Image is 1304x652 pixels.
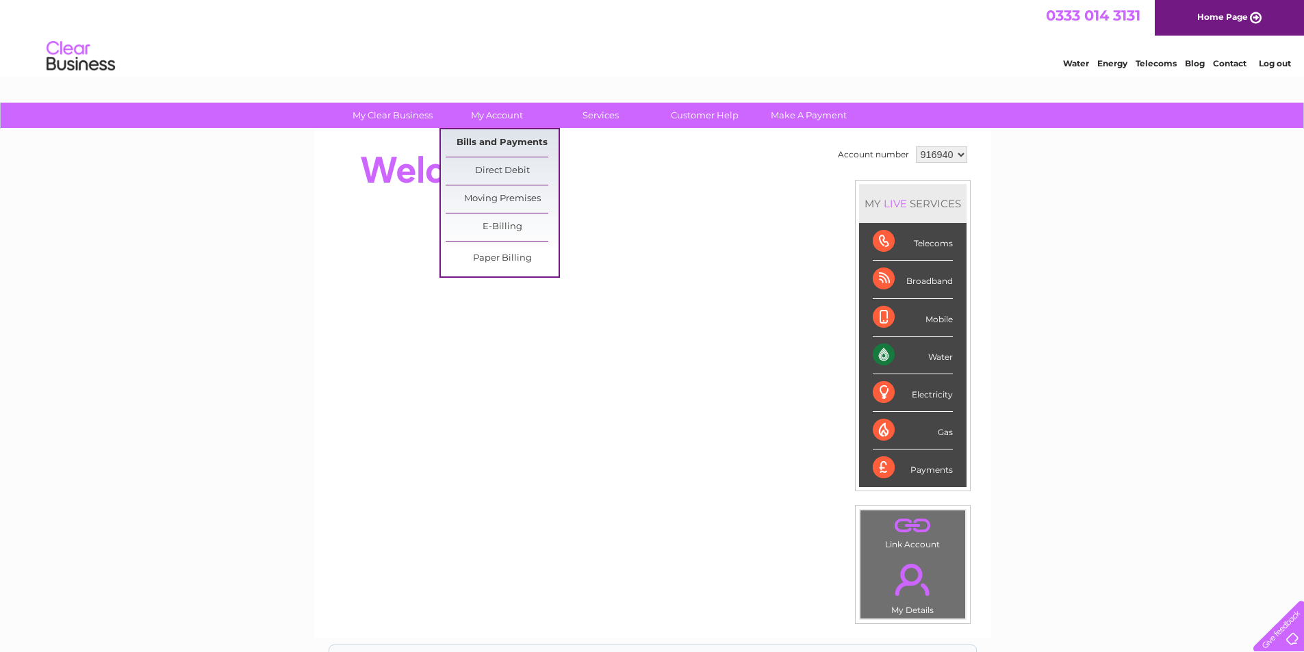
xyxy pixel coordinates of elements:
[873,337,953,374] div: Water
[648,103,761,128] a: Customer Help
[860,552,966,619] td: My Details
[1097,58,1127,68] a: Energy
[46,36,116,77] img: logo.png
[873,449,953,486] div: Payments
[446,129,559,157] a: Bills and Payments
[873,412,953,449] div: Gas
[860,510,966,553] td: Link Account
[873,223,953,261] div: Telecoms
[1063,58,1089,68] a: Water
[446,185,559,213] a: Moving Premises
[1136,58,1177,68] a: Telecoms
[873,374,953,412] div: Electricity
[1259,58,1291,68] a: Log out
[873,261,953,298] div: Broadband
[864,556,962,603] a: .
[752,103,865,128] a: Make A Payment
[1213,58,1247,68] a: Contact
[1046,7,1140,24] a: 0333 014 3131
[446,245,559,272] a: Paper Billing
[440,103,553,128] a: My Account
[834,143,912,166] td: Account number
[881,197,910,210] div: LIVE
[864,514,962,538] a: .
[446,213,559,241] a: E-Billing
[544,103,657,128] a: Services
[1185,58,1205,68] a: Blog
[329,8,976,66] div: Clear Business is a trading name of Verastar Limited (registered in [GEOGRAPHIC_DATA] No. 3667643...
[446,157,559,185] a: Direct Debit
[859,184,967,223] div: MY SERVICES
[336,103,449,128] a: My Clear Business
[873,299,953,337] div: Mobile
